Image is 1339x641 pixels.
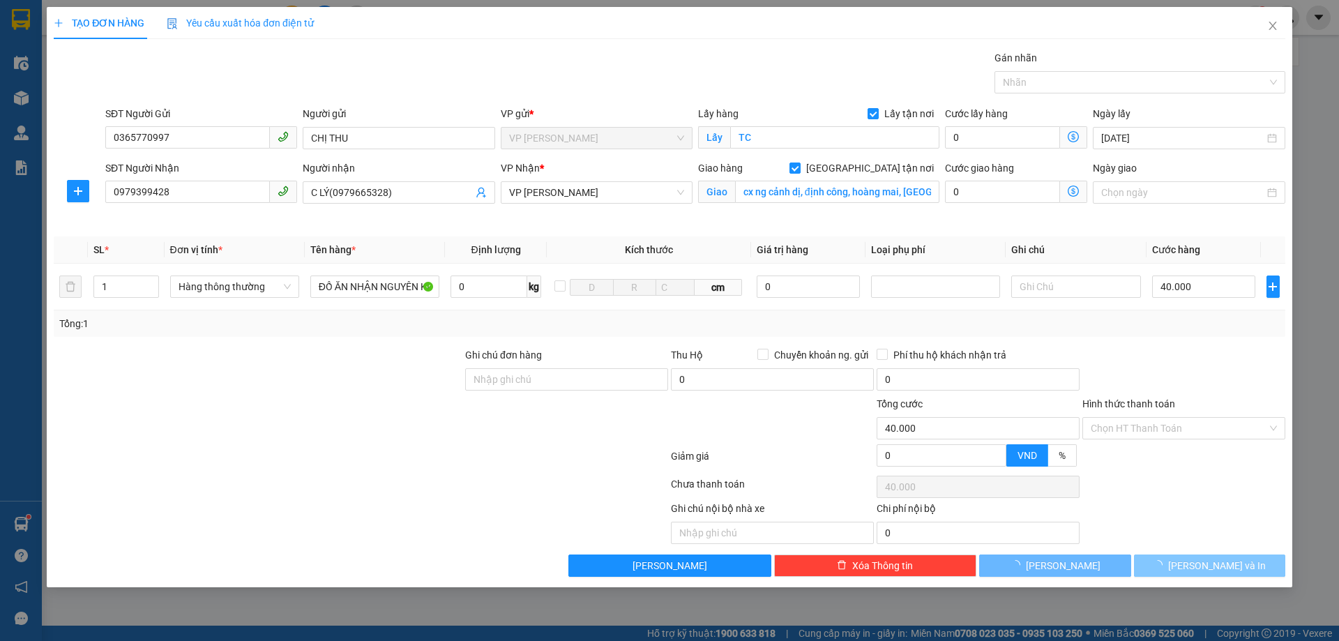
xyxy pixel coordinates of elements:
[39,11,139,56] strong: CHUYỂN PHÁT NHANH AN PHÚ QUÝ
[945,126,1060,149] input: Cước lấy hàng
[735,181,939,203] input: Giao tận nơi
[179,276,291,297] span: Hàng thông thường
[303,106,494,121] div: Người gửi
[54,17,144,29] span: TẠO ĐƠN HÀNG
[769,347,874,363] span: Chuyển khoản ng. gửi
[945,163,1014,174] label: Cước giao hàng
[888,347,1012,363] span: Phí thu hộ khách nhận trả
[698,108,739,119] span: Lấy hàng
[994,52,1037,63] label: Gán nhãn
[509,182,684,203] span: VP NGỌC HỒI
[625,244,673,255] span: Kích thước
[167,18,178,29] img: icon
[501,163,540,174] span: VP Nhận
[1267,20,1278,31] span: close
[7,75,32,144] img: logo
[54,18,63,28] span: plus
[877,501,1080,522] div: Chi phí nội bộ
[671,522,874,544] input: Nhập ghi chú
[527,276,541,298] span: kg
[695,279,742,296] span: cm
[945,181,1060,203] input: Cước giao hàng
[879,106,939,121] span: Lấy tận nơi
[167,17,314,29] span: Yêu cầu xuất hóa đơn điện tử
[1011,560,1026,570] span: loading
[1152,244,1200,255] span: Cước hàng
[1168,558,1266,573] span: [PERSON_NAME] và In
[570,279,613,296] input: D
[852,558,913,573] span: Xóa Thông tin
[465,368,668,391] input: Ghi chú đơn hàng
[105,160,297,176] div: SĐT Người Nhận
[698,126,730,149] span: Lấy
[310,276,439,298] input: VD: Bàn, Ghế
[1267,281,1279,292] span: plus
[93,244,105,255] span: SL
[67,180,89,202] button: plus
[877,398,923,409] span: Tổng cước
[1026,558,1100,573] span: [PERSON_NAME]
[1253,7,1292,46] button: Close
[1093,163,1137,174] label: Ngày giao
[170,244,222,255] span: Đơn vị tính
[1101,130,1264,146] input: Ngày lấy
[278,131,289,142] span: phone
[68,186,89,197] span: plus
[1082,398,1175,409] label: Hình thức thanh toán
[1018,450,1037,461] span: VND
[669,448,875,473] div: Giảm giá
[945,108,1008,119] label: Cước lấy hàng
[568,555,771,577] button: [PERSON_NAME]
[1101,185,1264,200] input: Ngày giao
[633,558,707,573] span: [PERSON_NAME]
[1153,560,1168,570] span: loading
[613,279,656,296] input: R
[34,59,141,107] span: [GEOGRAPHIC_DATA], [GEOGRAPHIC_DATA] ↔ [GEOGRAPHIC_DATA]
[59,276,82,298] button: delete
[669,476,875,501] div: Chưa thanh toán
[509,128,684,149] span: VP THANH CHƯƠNG
[671,501,874,522] div: Ghi chú nội bộ nhà xe
[837,560,847,571] span: delete
[1093,108,1130,119] label: Ngày lấy
[1068,131,1079,142] span: dollar-circle
[303,160,494,176] div: Người nhận
[671,349,703,361] span: Thu Hộ
[501,106,693,121] div: VP gửi
[59,316,517,331] div: Tổng: 1
[1011,276,1140,298] input: Ghi Chú
[1068,186,1079,197] span: dollar-circle
[757,244,808,255] span: Giá trị hàng
[757,276,861,298] input: 0
[774,555,977,577] button: deleteXóa Thông tin
[476,187,487,198] span: user-add
[471,244,520,255] span: Định lượng
[1266,276,1280,298] button: plus
[1059,450,1066,461] span: %
[1006,236,1146,264] th: Ghi chú
[698,181,735,203] span: Giao
[1134,555,1285,577] button: [PERSON_NAME] và In
[801,160,939,176] span: [GEOGRAPHIC_DATA] tận nơi
[698,163,743,174] span: Giao hàng
[310,244,356,255] span: Tên hàng
[730,126,939,149] input: Lấy tận nơi
[979,555,1130,577] button: [PERSON_NAME]
[465,349,542,361] label: Ghi chú đơn hàng
[656,279,695,296] input: C
[865,236,1006,264] th: Loại phụ phí
[278,186,289,197] span: phone
[105,106,297,121] div: SĐT Người Gửi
